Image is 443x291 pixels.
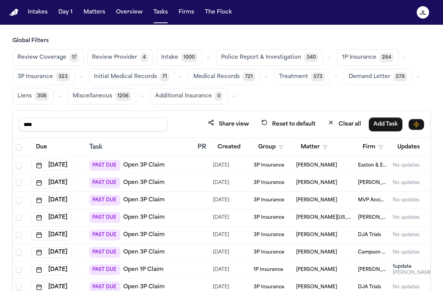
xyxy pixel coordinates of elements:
[296,162,337,168] span: Phuong Nguyen
[254,214,284,221] span: 3P Insurance
[198,143,207,152] div: PR
[181,53,197,62] span: 1000
[213,177,229,188] span: 10/7/2025, 6:52:23 PM
[274,69,330,85] button: Treatment573
[94,73,157,81] span: Initial Medical Records
[31,160,72,171] button: [DATE]
[150,88,228,104] button: Additional Insurance0
[89,69,174,85] button: Initial Medical Records71
[156,49,202,66] button: Intake1000
[349,73,390,81] span: Demand Letter
[420,10,426,16] text: JL
[296,267,337,273] span: Lueanne Fraser
[393,284,419,290] div: No updates
[393,140,424,154] button: Updates
[155,92,212,100] span: Additional Insurance
[12,69,75,85] button: 3P Insurance323
[123,214,165,221] a: Open 3P Claim
[337,49,399,66] button: 1P Insurance284
[193,73,240,81] span: Medical Records
[89,264,120,275] span: PAST DUE
[16,214,22,221] span: Select row
[150,5,171,19] button: Tasks
[213,230,229,240] span: 10/9/2025, 5:05:08 PM
[80,5,108,19] button: Matters
[123,248,165,256] a: Open 3P Claim
[213,212,229,223] span: 10/9/2025, 4:28:04 PM
[254,284,284,290] span: 3P Insurance
[254,162,284,168] span: 3P Insurance
[12,88,54,104] button: Liens308
[16,162,22,168] span: Select row
[216,49,323,66] button: Police Report & Investigation340
[358,162,387,168] span: Easton & Easton
[17,92,32,100] span: Liens
[16,180,22,186] span: Select row
[87,49,153,66] button: Review Provider4
[254,249,284,255] span: 3P Insurance
[123,231,165,239] a: Open 3P Claim
[25,5,51,19] button: Intakes
[123,162,165,169] a: Open 3P Claim
[16,144,22,150] span: Select all
[175,5,197,19] button: Firms
[31,247,72,258] button: [DATE]
[16,284,22,290] span: Select row
[393,180,419,186] div: No updates
[296,214,352,221] span: Todd Washington
[12,49,84,66] button: Review Coverage17
[31,140,52,154] button: Due
[358,249,387,255] span: Campson & Campson
[344,69,412,85] button: Demand Letter278
[73,92,112,100] span: Miscellaneous
[31,264,72,275] button: [DATE]
[254,232,284,238] span: 3P Insurance
[394,72,407,82] span: 278
[16,249,22,255] span: Select row
[188,69,260,85] button: Medical Records721
[123,196,165,204] a: Open 3P Claim
[358,284,381,290] span: DJA Trials
[358,232,381,238] span: DJA Trials
[358,197,387,203] span: MVP Accident Attorneys
[140,53,148,62] span: 4
[89,247,120,258] span: PAST DUE
[323,117,366,131] button: Clear all
[296,249,337,255] span: Michael Brydges
[92,54,137,61] span: Review Provider
[202,5,235,19] button: The Flock
[123,283,165,291] a: Open 3P Claim
[89,143,191,152] div: Task
[89,195,120,206] span: PAST DUE
[279,73,308,81] span: Treatment
[123,266,164,274] a: Open 1P Claim
[56,72,70,82] span: 323
[254,140,288,154] button: Group
[358,180,387,186] span: Morgan Law Group
[254,197,284,203] span: 3P Insurance
[342,54,377,61] span: 1P Insurance
[393,232,419,238] div: No updates
[16,197,22,203] span: Select row
[393,214,419,221] div: No updates
[123,179,165,187] a: Open 3P Claim
[358,267,387,273] span: Romanow Law Group
[115,92,131,101] span: 1206
[89,177,120,188] span: PAST DUE
[113,5,146,19] button: Overview
[393,197,419,203] div: No updates
[311,72,325,82] span: 573
[296,197,337,203] span: Michael Guerrero
[55,5,76,19] a: Day 1
[296,284,337,290] span: Cynthia Castera
[296,232,337,238] span: Cynthia Castera
[358,214,387,221] span: Angell Law
[254,180,284,186] span: 3P Insurance
[9,9,19,16] img: Finch Logo
[31,212,72,223] button: [DATE]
